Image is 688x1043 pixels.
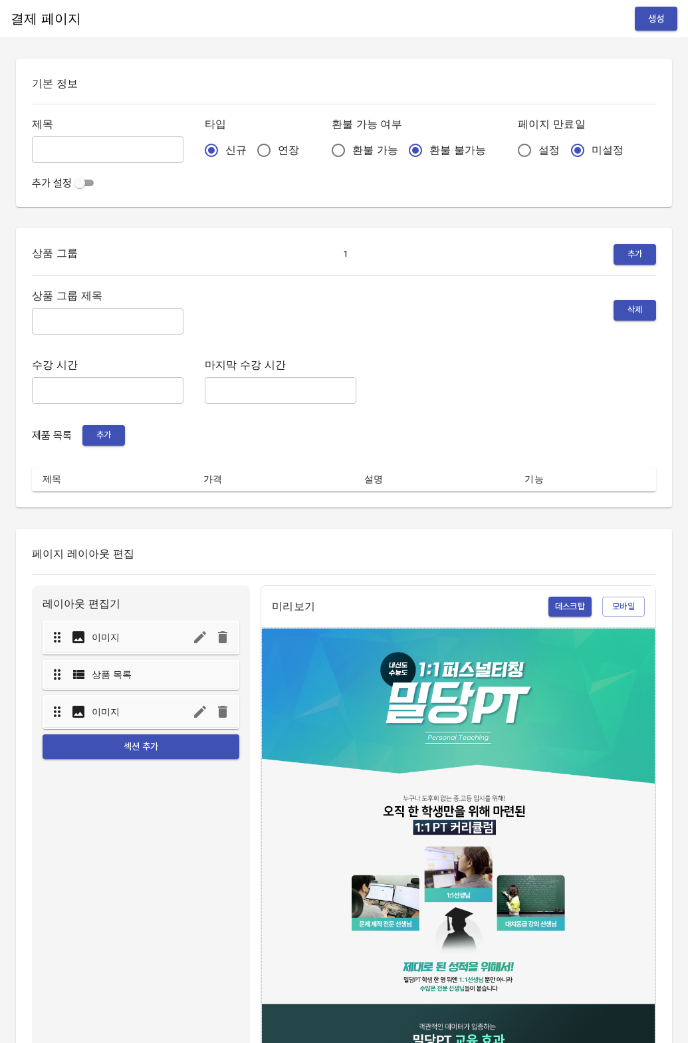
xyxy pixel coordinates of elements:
h6: 상품 그룹 제목 [32,287,183,305]
span: 설정 [538,142,560,158]
button: 모바일 [602,597,645,617]
span: 데스크탑 [555,599,586,615]
p: 상품 목록 [92,668,132,681]
h6: 상품 그룹 [32,244,78,265]
h6: 페이지 레이아웃 편집 [32,545,656,563]
span: 섹션 추가 [53,738,229,755]
span: 환불 불가능 [429,142,486,158]
span: 미설정 [592,142,624,158]
span: 추가 설정 [32,177,72,190]
button: 1 [332,244,359,265]
span: 1 [336,247,356,262]
h6: 결제 페이지 [11,8,81,29]
span: 추가 [620,247,649,262]
h6: 제목 [32,115,183,134]
button: 추가 [614,244,656,265]
span: 추가 [89,428,118,443]
span: 삭제 [620,303,649,318]
p: 레이아웃 편집기 [43,596,239,612]
h6: 환불 가능 여부 [332,115,497,134]
h6: 페이지 만료일 [518,115,634,134]
span: 환불 가능 [352,142,398,158]
p: 미리보기 [272,599,315,615]
span: 제품 목록 [32,429,72,442]
p: 이미지 [92,631,120,644]
h6: 타입 [205,115,310,134]
p: 이미지 [92,705,120,718]
th: 설명 [354,467,515,492]
th: 제목 [32,467,193,492]
th: 기능 [514,467,656,492]
button: 생성 [635,7,677,31]
h6: 기본 정보 [32,74,656,93]
th: 가격 [193,467,354,492]
button: 삭제 [614,300,656,321]
span: 생성 [645,11,667,27]
span: 모바일 [609,599,638,615]
h6: 마지막 수강 시간 [205,356,356,374]
h6: 수강 시간 [32,356,183,374]
button: 추가 [82,425,125,446]
button: 섹션 추가 [43,734,239,759]
button: 데스크탑 [548,597,592,617]
span: 신규 [225,142,247,158]
span: 연장 [278,142,299,158]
